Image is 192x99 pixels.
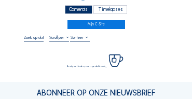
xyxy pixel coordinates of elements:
div: Timelapses [93,5,127,14]
input: Zoek op datum 󰅀 [24,35,44,40]
a: Mijn C-Site [67,20,125,29]
div: Abonneer op onze nieuwsbrief [24,90,168,96]
div: Camera's [65,5,92,14]
span: Bezig met laden, even geduld aub... [67,65,107,67]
